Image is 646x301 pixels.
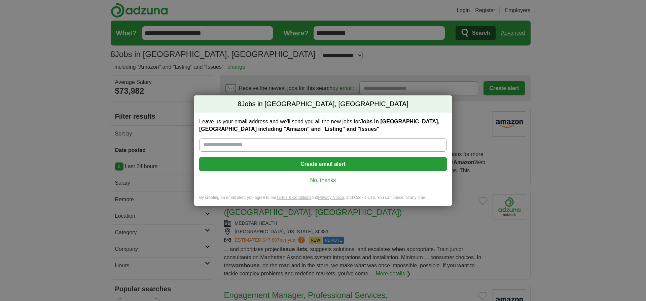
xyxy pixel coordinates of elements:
[199,157,447,171] button: Create email alert
[238,99,241,109] span: 8
[318,195,344,200] a: Privacy Notice
[205,177,441,184] a: No, thanks
[194,195,452,206] div: By creating an email alert, you agree to our and , and Cookie Use. You can cancel at any time.
[194,95,452,113] h2: Jobs in [GEOGRAPHIC_DATA], [GEOGRAPHIC_DATA]
[276,195,311,200] a: Terms & Conditions
[199,118,447,133] label: Leave us your email address and we'll send you all the new jobs for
